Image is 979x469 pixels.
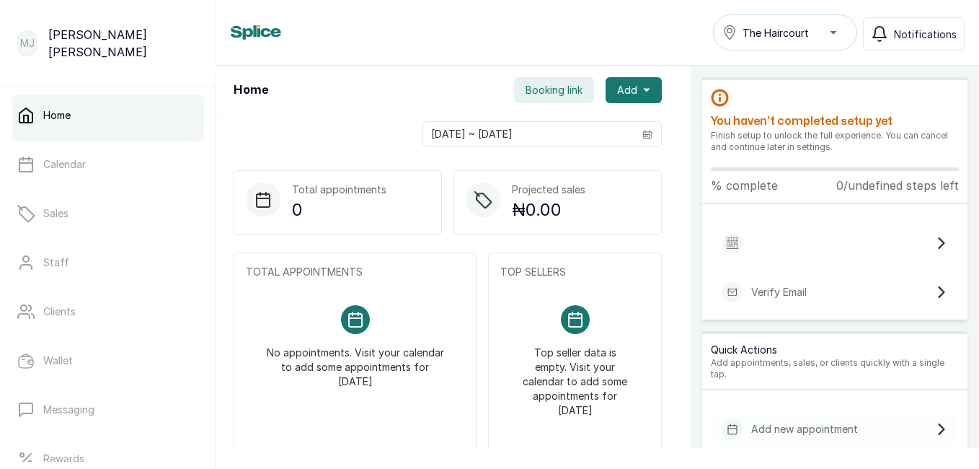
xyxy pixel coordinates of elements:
p: No appointments. Visit your calendar to add some appointments for [DATE] [263,334,447,389]
p: 0 [292,197,386,223]
span: Add [617,83,637,97]
p: Wallet [43,354,73,368]
p: TOP SELLERS [500,265,650,279]
a: Clients [12,292,204,332]
p: Add new appointment [751,422,858,437]
p: Calendar [43,157,86,172]
span: Notifications [894,27,957,42]
p: Messaging [43,403,94,417]
button: Add [606,77,662,103]
p: Rewards [43,452,84,466]
p: Staff [43,255,69,270]
button: Notifications [863,17,965,51]
a: Staff [12,242,204,283]
p: Verify Email [751,285,807,299]
p: Sales [43,206,68,221]
button: Booking link [514,77,594,103]
span: The Haircourt [743,25,809,40]
h1: Home [234,82,268,99]
input: Select date [423,122,634,146]
p: Home [43,108,71,123]
p: Add appointments, sales, or clients quickly with a single tap. [711,357,959,380]
span: Booking link [526,83,582,97]
button: The Haircourt [713,14,857,51]
p: Finish setup to unlock the full experience. You can cancel and continue later in settings. [711,130,959,153]
p: [PERSON_NAME] [PERSON_NAME] [48,26,198,61]
svg: calendar [642,129,652,139]
p: 0/undefined steps left [836,177,959,194]
p: Top seller data is empty. Visit your calendar to add some appointments for [DATE] [518,334,632,418]
p: Total appointments [292,183,386,197]
p: Quick Actions [711,343,959,357]
a: Calendar [12,144,204,185]
p: Clients [43,304,76,319]
p: Projected sales [512,183,585,197]
p: TOTAL APPOINTMENTS [246,265,464,279]
p: MJ [20,36,35,51]
a: Sales [12,193,204,234]
h2: You haven’t completed setup yet [711,113,959,130]
a: Messaging [12,390,204,430]
a: Home [12,95,204,136]
p: ₦0.00 [512,197,585,223]
a: Wallet [12,341,204,381]
p: % complete [711,177,778,194]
